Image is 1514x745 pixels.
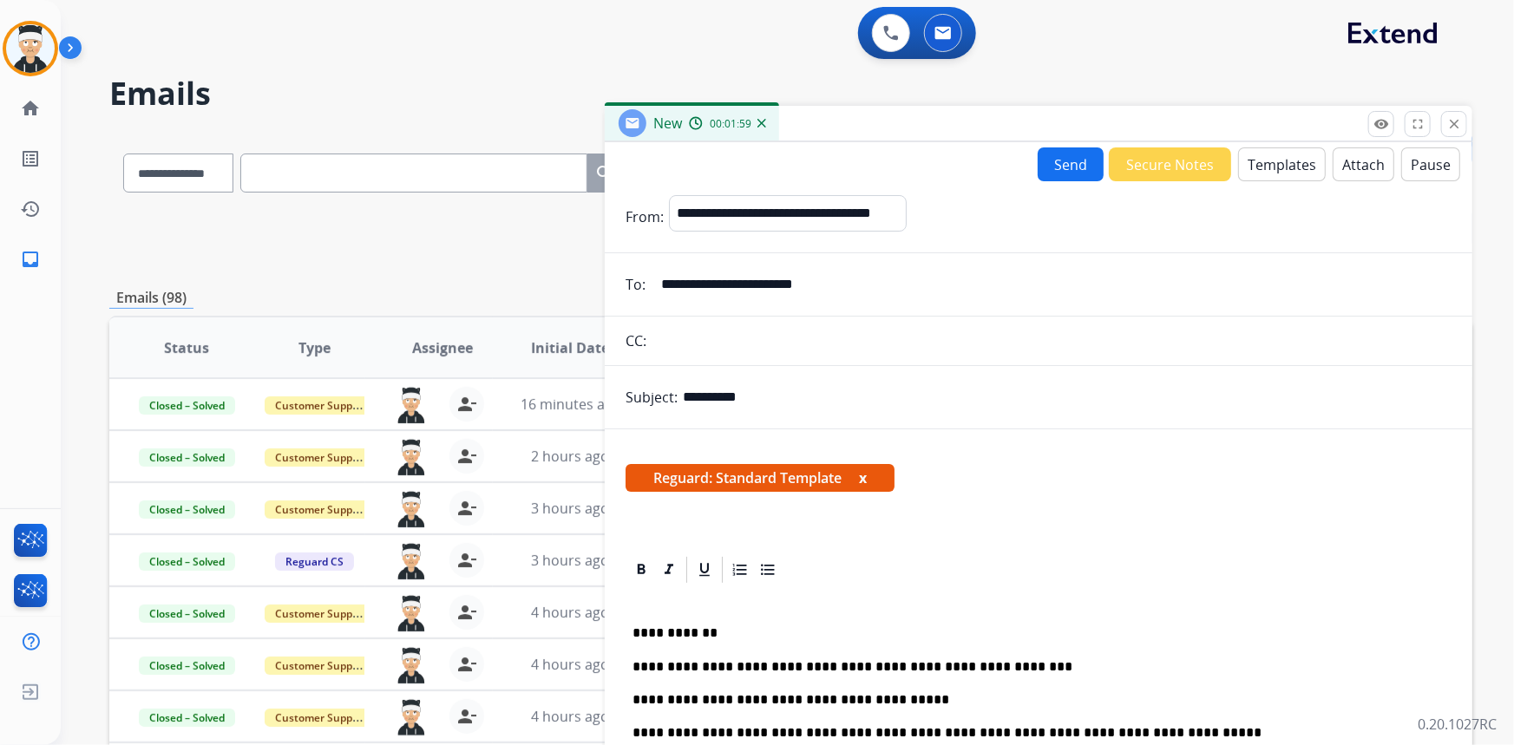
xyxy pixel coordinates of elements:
span: Closed – Solved [139,500,235,519]
p: To: [626,274,646,295]
span: Closed – Solved [139,709,235,727]
mat-icon: list_alt [20,148,41,169]
span: Customer Support [265,396,377,415]
span: Closed – Solved [139,448,235,467]
span: Status [164,337,209,358]
p: Subject: [626,387,678,408]
p: From: [626,206,664,227]
span: 4 hours ago [531,655,609,674]
span: Customer Support [265,709,377,727]
img: agent-avatar [394,699,429,735]
button: Secure Notes [1109,147,1231,181]
mat-icon: remove_red_eye [1373,116,1389,132]
mat-icon: person_remove [456,394,477,415]
div: Bold [628,557,654,583]
span: Customer Support [265,448,377,467]
img: agent-avatar [394,439,429,475]
img: agent-avatar [394,491,429,527]
mat-icon: close [1446,116,1462,132]
span: Closed – Solved [139,657,235,675]
button: Send [1038,147,1104,181]
span: Type [298,337,331,358]
mat-icon: person_remove [456,706,477,727]
mat-icon: fullscreen [1410,116,1426,132]
span: Reguard CS [275,552,354,571]
span: Customer Support [265,657,377,675]
mat-icon: person_remove [456,550,477,571]
div: Ordered List [727,557,753,583]
span: 4 hours ago [531,707,609,726]
img: agent-avatar [394,387,429,423]
div: Bullet List [755,557,781,583]
span: Closed – Solved [139,604,235,623]
div: Underline [691,557,718,583]
mat-icon: person_remove [456,602,477,623]
mat-icon: home [20,98,41,119]
mat-icon: person_remove [456,498,477,519]
span: 00:01:59 [710,117,751,131]
span: 4 hours ago [531,603,609,622]
span: 16 minutes ago [521,395,621,414]
span: Customer Support [265,500,377,519]
button: Templates [1238,147,1326,181]
img: avatar [6,24,55,73]
span: Customer Support [265,604,377,623]
span: Assignee [412,337,473,358]
span: New [653,114,682,133]
div: Italic [656,557,682,583]
span: Closed – Solved [139,396,235,415]
mat-icon: history [20,199,41,219]
img: agent-avatar [394,543,429,579]
span: Closed – Solved [139,552,235,571]
mat-icon: person_remove [456,654,477,675]
mat-icon: search [594,163,615,184]
p: Emails (98) [109,287,193,309]
p: CC: [626,330,646,351]
button: Attach [1333,147,1394,181]
span: Initial Date [531,337,609,358]
h2: Emails [109,76,1472,111]
span: 3 hours ago [531,499,609,518]
img: agent-avatar [394,647,429,683]
button: x [859,467,867,488]
img: agent-avatar [394,595,429,631]
span: 2 hours ago [531,447,609,466]
button: Pause [1401,147,1460,181]
span: Reguard: Standard Template [626,464,895,492]
span: 3 hours ago [531,551,609,570]
mat-icon: inbox [20,249,41,270]
mat-icon: person_remove [456,446,477,467]
p: 0.20.1027RC [1418,714,1497,735]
